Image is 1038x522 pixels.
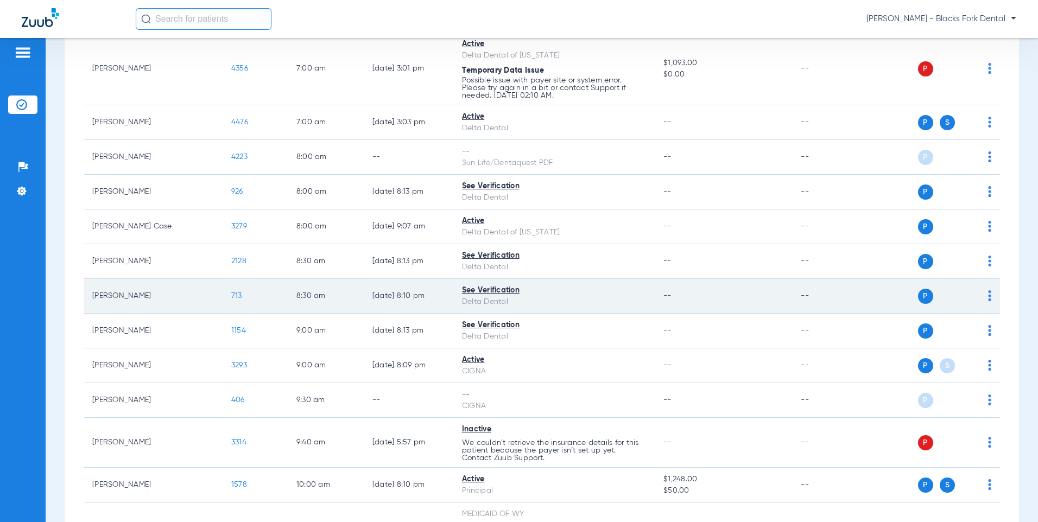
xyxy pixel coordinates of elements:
[462,439,646,462] p: We couldn’t retrieve the insurance details for this patient because the payer isn’t set up yet. C...
[988,256,991,266] img: group-dot-blue.svg
[792,279,865,314] td: --
[792,140,865,175] td: --
[364,418,453,468] td: [DATE] 5:57 PM
[988,360,991,371] img: group-dot-blue.svg
[462,262,646,273] div: Delta Dental
[918,150,933,165] span: P
[288,209,364,244] td: 8:00 AM
[918,184,933,200] span: P
[288,105,364,140] td: 7:00 AM
[288,418,364,468] td: 9:40 AM
[462,111,646,123] div: Active
[84,140,223,175] td: [PERSON_NAME]
[84,105,223,140] td: [PERSON_NAME]
[792,33,865,105] td: --
[462,508,646,520] div: MEDICAID OF WY
[84,383,223,418] td: [PERSON_NAME]
[988,63,991,74] img: group-dot-blue.svg
[84,468,223,502] td: [PERSON_NAME]
[84,244,223,279] td: [PERSON_NAME]
[364,468,453,502] td: [DATE] 8:10 PM
[663,58,783,69] span: $1,093.00
[792,175,865,209] td: --
[288,244,364,279] td: 8:30 AM
[364,314,453,348] td: [DATE] 8:13 PM
[663,188,672,195] span: --
[792,244,865,279] td: --
[792,209,865,244] td: --
[462,366,646,377] div: CIGNA
[288,175,364,209] td: 8:00 AM
[984,470,1038,522] iframe: Chat Widget
[663,69,783,80] span: $0.00
[364,175,453,209] td: [DATE] 8:13 PM
[462,157,646,169] div: Sun Life/Dentaquest PDF
[84,175,223,209] td: [PERSON_NAME]
[988,221,991,232] img: group-dot-blue.svg
[364,140,453,175] td: --
[462,250,646,262] div: See Verification
[462,354,646,366] div: Active
[462,285,646,296] div: See Verification
[918,219,933,234] span: P
[288,314,364,348] td: 9:00 AM
[940,115,955,130] span: S
[988,437,991,448] img: group-dot-blue.svg
[663,257,672,265] span: --
[231,188,243,195] span: 926
[792,105,865,140] td: --
[462,50,646,61] div: Delta Dental of [US_STATE]
[462,192,646,203] div: Delta Dental
[663,222,672,230] span: --
[288,33,364,105] td: 7:00 AM
[364,33,453,105] td: [DATE] 3:01 PM
[663,438,672,446] span: --
[462,181,646,192] div: See Verification
[84,209,223,244] td: [PERSON_NAME] Case
[84,314,223,348] td: [PERSON_NAME]
[462,485,646,496] div: Principal
[462,331,646,342] div: Delta Dental
[231,222,247,230] span: 3279
[84,418,223,468] td: [PERSON_NAME]
[462,474,646,485] div: Active
[462,77,646,99] p: Possible issue with payer site or system error. Please try again in a bit or contact Support if n...
[918,358,933,373] span: P
[663,485,783,496] span: $50.00
[288,348,364,383] td: 9:00 AM
[663,153,672,161] span: --
[918,254,933,269] span: P
[462,296,646,308] div: Delta Dental
[462,123,646,134] div: Delta Dental
[866,14,1016,24] span: [PERSON_NAME] - Blacks Fork Dental
[288,468,364,502] td: 10:00 AM
[940,478,955,493] span: S
[462,389,646,400] div: --
[918,115,933,130] span: P
[231,327,246,334] span: 1154
[231,361,247,369] span: 3293
[462,67,544,74] span: Temporary Data Issue
[364,279,453,314] td: [DATE] 8:10 PM
[22,8,59,27] img: Zuub Logo
[84,279,223,314] td: [PERSON_NAME]
[231,481,247,488] span: 1578
[231,292,242,300] span: 713
[940,358,955,373] span: S
[988,394,991,405] img: group-dot-blue.svg
[663,327,672,334] span: --
[231,65,248,72] span: 4356
[918,289,933,304] span: P
[988,290,991,301] img: group-dot-blue.svg
[136,8,271,30] input: Search for patients
[462,227,646,238] div: Delta Dental of [US_STATE]
[141,14,151,24] img: Search Icon
[288,140,364,175] td: 8:00 AM
[663,396,672,404] span: --
[663,118,672,126] span: --
[792,468,865,502] td: --
[462,215,646,227] div: Active
[988,325,991,336] img: group-dot-blue.svg
[462,400,646,412] div: CIGNA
